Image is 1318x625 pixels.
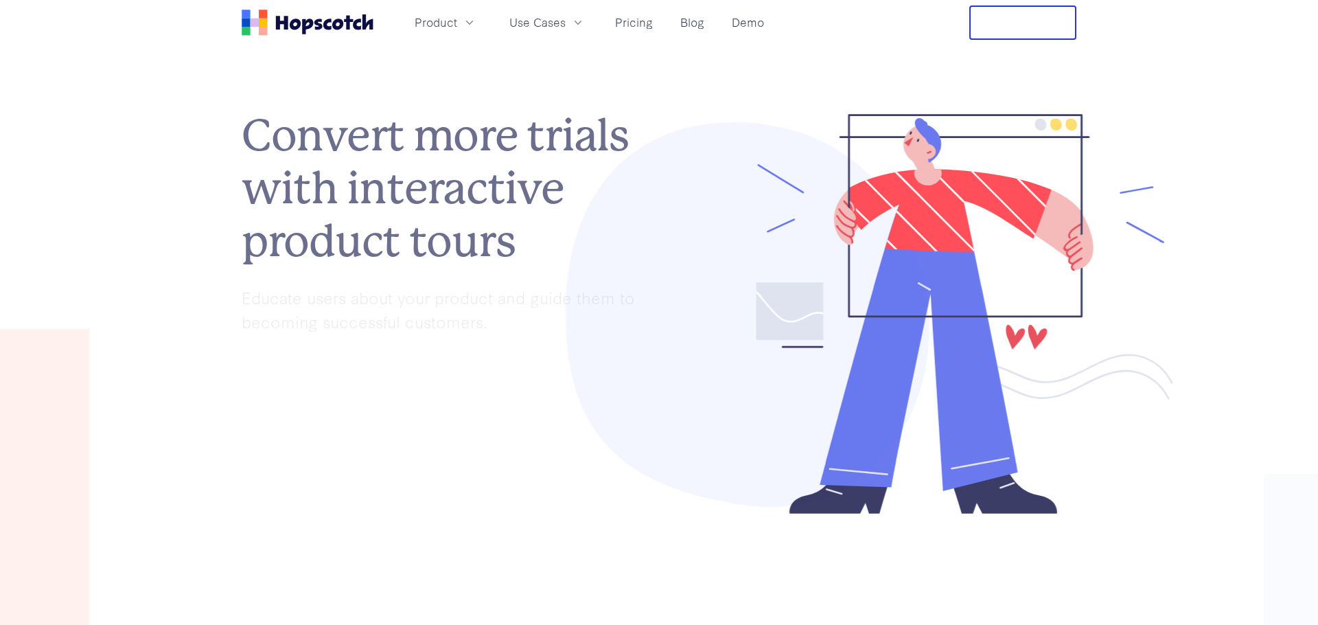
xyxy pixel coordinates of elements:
a: Demo [726,11,770,34]
h1: Convert more trials with interactive product tours [242,109,659,267]
button: Free Trial [969,5,1076,40]
a: Home [242,10,373,36]
button: Use Cases [501,11,593,34]
span: Use Cases [509,14,566,31]
a: Blog [675,11,710,34]
button: Product [406,11,485,34]
span: Product [415,14,457,31]
p: Educate users about your product and guide them to becoming successful customers. [242,286,659,333]
a: Pricing [610,11,658,34]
